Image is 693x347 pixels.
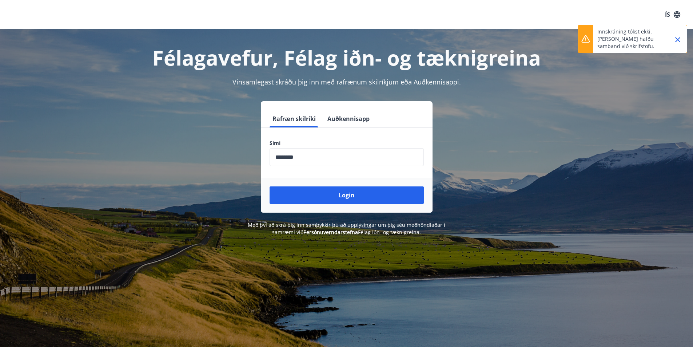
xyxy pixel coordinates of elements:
[93,44,600,71] h1: Félagavefur, Félag iðn- og tæknigreina
[270,110,319,127] button: Rafræn skilríki
[672,33,684,46] button: Close
[270,186,424,204] button: Login
[324,110,373,127] button: Auðkennisapp
[597,28,661,50] p: Innskráning tókst ekki. [PERSON_NAME] hafðu samband við skrifstofu.
[248,221,445,236] span: Með því að skrá þig inn samþykkir þú að upplýsingar um þig séu meðhöndlaðar í samræmi við Félag i...
[661,8,684,21] button: ÍS
[232,78,461,86] span: Vinsamlegast skráðu þig inn með rafrænum skilríkjum eða Auðkennisappi.
[303,229,358,236] a: Persónuverndarstefna
[270,139,424,147] label: Sími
